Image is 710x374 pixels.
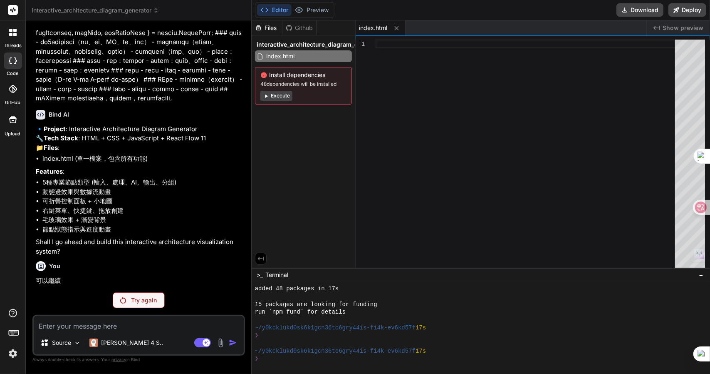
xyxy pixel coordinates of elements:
span: added 48 packages in 17s [255,285,339,293]
p: Source [52,339,71,347]
span: Terminal [265,271,288,279]
img: Pick Models [74,339,81,347]
span: Install dependencies [260,71,346,79]
img: attachment [216,338,225,348]
strong: Tech Stack [44,134,78,142]
span: ❯ [255,332,259,339]
span: 48 dependencies will be installed [260,81,346,87]
button: Execute [260,91,292,101]
span: ~/y0kcklukd0sk6k1gcn36to6gry44is-fi4k-ev6kd57f [255,324,416,332]
li: 動態邊效果與數據流動畫 [42,187,243,197]
span: − [699,271,703,279]
label: code [7,70,19,77]
div: Files [252,24,282,32]
p: : [36,167,243,177]
li: 右鍵菜單、快捷鍵、拖放創建 [42,206,243,216]
p: Always double-check its answers. Your in Bind [32,356,245,364]
li: index.html (單一檔案，包含所有功能) [42,154,243,164]
p: 可以繼續 [36,276,243,286]
img: settings [6,347,20,361]
span: index.html [265,51,295,61]
span: interactive_architecture_diagram_generator [257,40,383,49]
li: 節點狀態指示與進度動畫 [42,225,243,234]
button: Deploy [668,3,706,17]
span: 15 packages are looking for funding [255,301,377,309]
p: Try again [131,296,157,304]
div: 1 [356,40,365,48]
label: GitHub [5,99,20,106]
button: Editor [257,4,292,16]
span: 17s [416,324,426,332]
span: 17s [416,347,426,355]
label: threads [4,42,22,49]
span: run `npm fund` for details [255,308,346,316]
h6: Bind AI [49,110,69,119]
strong: Project [44,125,66,133]
button: Download [616,3,663,17]
img: Claude 4 Sonnet [89,339,98,347]
h6: You [49,262,60,270]
p: 🔹 : Interactive Architecture Diagram Generator 🔧 : HTML + CSS + JavaScript + React Flow 11 📁 : [36,125,243,153]
button: − [697,268,705,282]
strong: Features [36,167,63,175]
li: 可折疊控制面板 + 小地圖 [42,197,243,206]
span: ~/y0kcklukd0sk6k1gcn36to6gry44is-fi4k-ev6kd57f [255,347,416,355]
span: interactive_architecture_diagram_generator [32,6,159,15]
span: Show preview [663,24,703,32]
li: 毛玻璃效果 + 漸變背景 [42,215,243,225]
button: Preview [292,4,332,16]
img: icon [229,339,237,347]
div: Github [282,24,317,32]
img: Retry [120,297,126,304]
li: 5種專業節點類型 (輸入、處理、AI、輸出、分組) [42,178,243,187]
span: index.html [359,24,387,32]
p: [PERSON_NAME] 4 S.. [101,339,163,347]
span: >_ [257,271,263,279]
label: Upload [5,130,21,137]
p: Shall I go ahead and build this interactive architecture visualization system? [36,237,243,256]
span: ❯ [255,355,259,363]
strong: Files [44,144,58,152]
span: privacy [111,357,126,362]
